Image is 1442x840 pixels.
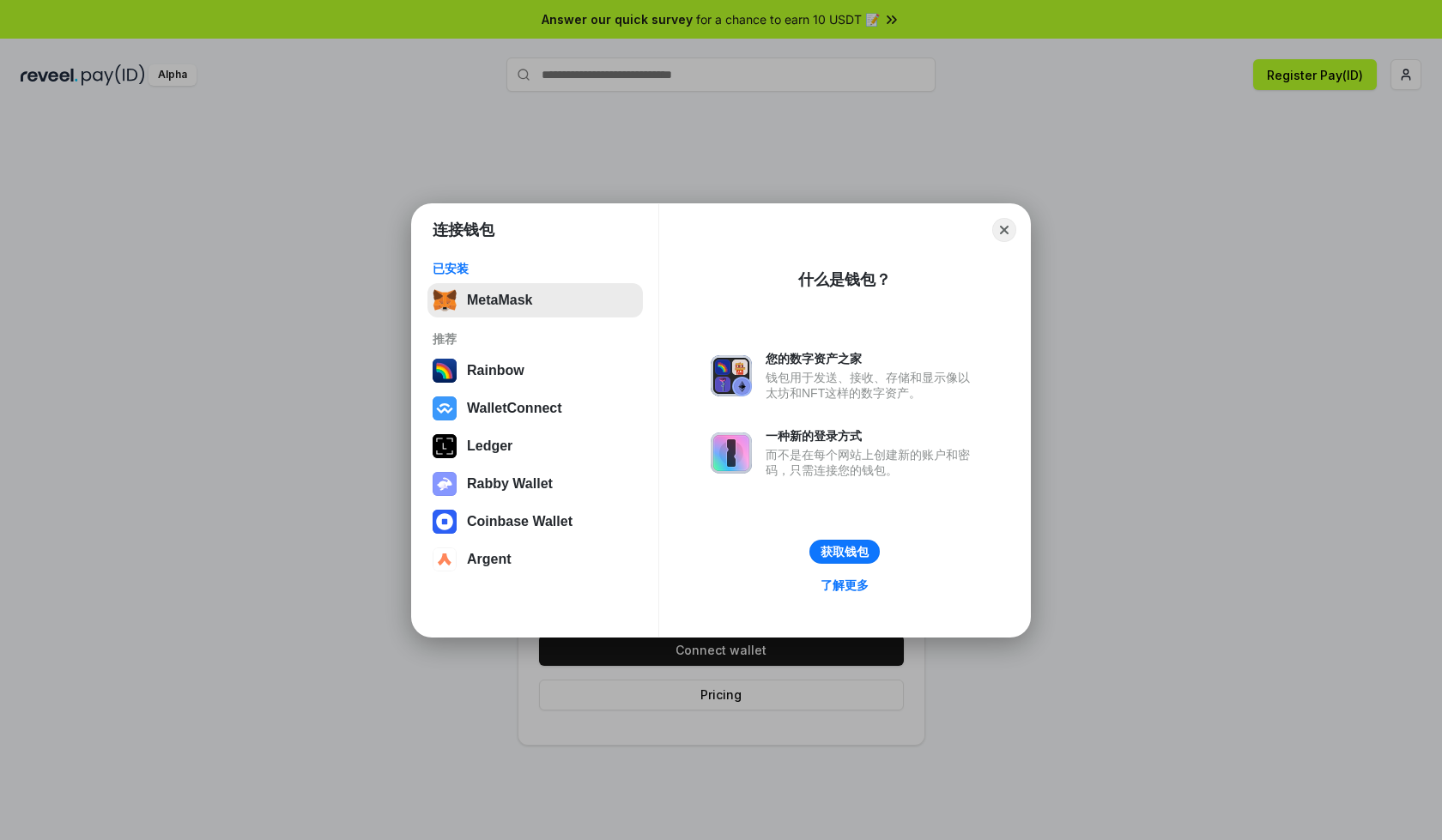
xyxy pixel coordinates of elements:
[992,218,1016,242] button: Close
[427,391,643,426] button: WalletConnect
[433,288,457,312] img: svg+xml,%3Csvg%20fill%3D%22none%22%20height%3D%2233%22%20viewBox%3D%220%200%2035%2033%22%20width%...
[433,547,457,571] img: svg+xml,%3Csvg%20width%3D%2228%22%20height%3D%2228%22%20viewBox%3D%220%200%2028%2028%22%20fill%3D...
[433,220,494,240] h1: 连接钱包
[433,331,638,347] div: 推荐
[427,467,643,501] button: Rabby Wallet
[766,447,978,478] div: 而不是在每个网站上创建新的账户和密码，只需连接您的钱包。
[798,269,891,290] div: 什么是钱包？
[766,351,978,366] div: 您的数字资产之家
[821,544,869,559] div: 获取钱包
[809,540,880,564] button: 获取钱包
[427,505,643,539] button: Coinbase Wallet
[427,429,643,463] button: Ledger
[467,476,553,492] div: Rabby Wallet
[467,514,573,529] div: Coinbase Wallet
[433,472,457,496] img: svg+xml,%3Csvg%20xmlns%3D%22http%3A%2F%2Fwww.w3.org%2F2000%2Fsvg%22%20fill%3D%22none%22%20viewBox...
[427,283,643,317] button: MetaMask
[433,359,457,383] img: svg+xml,%3Csvg%20width%3D%22120%22%20height%3D%22120%22%20viewBox%3D%220%200%20120%20120%22%20fil...
[467,401,562,416] div: WalletConnect
[766,370,978,401] div: 钱包用于发送、接收、存储和显示像以太坊和NFT这样的数字资产。
[467,438,512,454] div: Ledger
[467,293,532,308] div: MetaMask
[711,432,752,474] img: svg+xml,%3Csvg%20xmlns%3D%22http%3A%2F%2Fwww.w3.org%2F2000%2Fsvg%22%20fill%3D%22none%22%20viewBox...
[433,434,457,458] img: svg+xml,%3Csvg%20xmlns%3D%22http%3A%2F%2Fwww.w3.org%2F2000%2Fsvg%22%20width%3D%2228%22%20height%3...
[427,354,643,388] button: Rainbow
[467,552,512,567] div: Argent
[711,355,752,396] img: svg+xml,%3Csvg%20xmlns%3D%22http%3A%2F%2Fwww.w3.org%2F2000%2Fsvg%22%20fill%3D%22none%22%20viewBox...
[821,577,869,593] div: 了解更多
[433,396,457,420] img: svg+xml,%3Csvg%20width%3D%2228%22%20height%3D%2228%22%20viewBox%3D%220%200%2028%2028%22%20fill%3D...
[433,261,638,276] div: 已安装
[467,363,524,378] div: Rainbow
[427,542,643,577] button: Argent
[433,510,457,534] img: svg+xml,%3Csvg%20width%3D%2228%22%20height%3D%2228%22%20viewBox%3D%220%200%2028%2028%22%20fill%3D...
[766,428,978,444] div: 一种新的登录方式
[810,574,879,596] a: 了解更多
